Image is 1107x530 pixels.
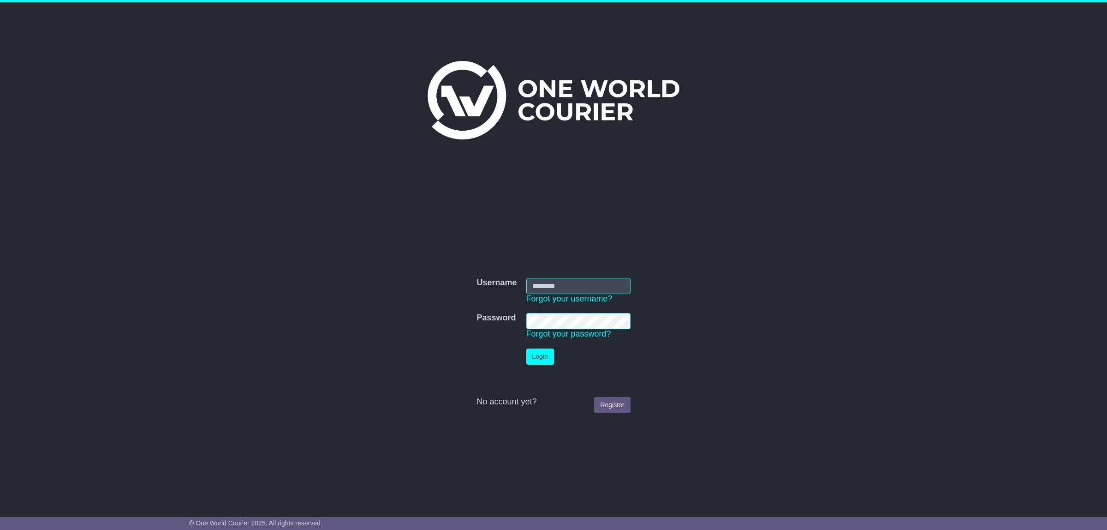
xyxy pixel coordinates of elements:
[189,519,322,527] span: © One World Courier 2025. All rights reserved.
[526,294,613,303] a: Forgot your username?
[476,397,630,407] div: No account yet?
[526,349,554,365] button: Login
[594,397,630,413] a: Register
[526,329,611,338] a: Forgot your password?
[428,61,679,139] img: One World
[476,313,516,323] label: Password
[476,278,517,288] label: Username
